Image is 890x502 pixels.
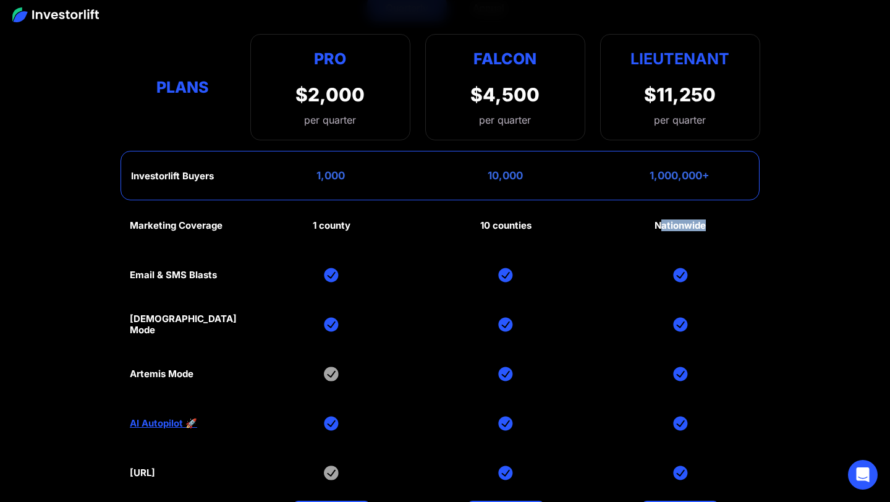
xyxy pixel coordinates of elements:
[479,113,531,127] div: per quarter
[316,169,345,182] div: 1,000
[848,460,878,490] div: Open Intercom Messenger
[130,368,193,380] div: Artemis Mode
[480,220,532,231] div: 10 counties
[295,83,365,106] div: $2,000
[295,113,365,127] div: per quarter
[473,47,536,71] div: Falcon
[654,113,706,127] div: per quarter
[130,313,237,336] div: [DEMOGRAPHIC_DATA] Mode
[130,418,197,429] a: AI Autopilot 🚀
[488,169,523,182] div: 10,000
[130,75,235,99] div: Plans
[130,220,222,231] div: Marketing Coverage
[130,270,217,281] div: Email & SMS Blasts
[295,47,365,71] div: Pro
[650,169,710,182] div: 1,000,000+
[655,220,706,231] div: Nationwide
[130,467,155,479] div: [URL]
[470,83,540,106] div: $4,500
[131,171,214,182] div: Investorlift Buyers
[630,49,729,68] strong: Lieutenant
[313,220,350,231] div: 1 county
[644,83,716,106] div: $11,250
